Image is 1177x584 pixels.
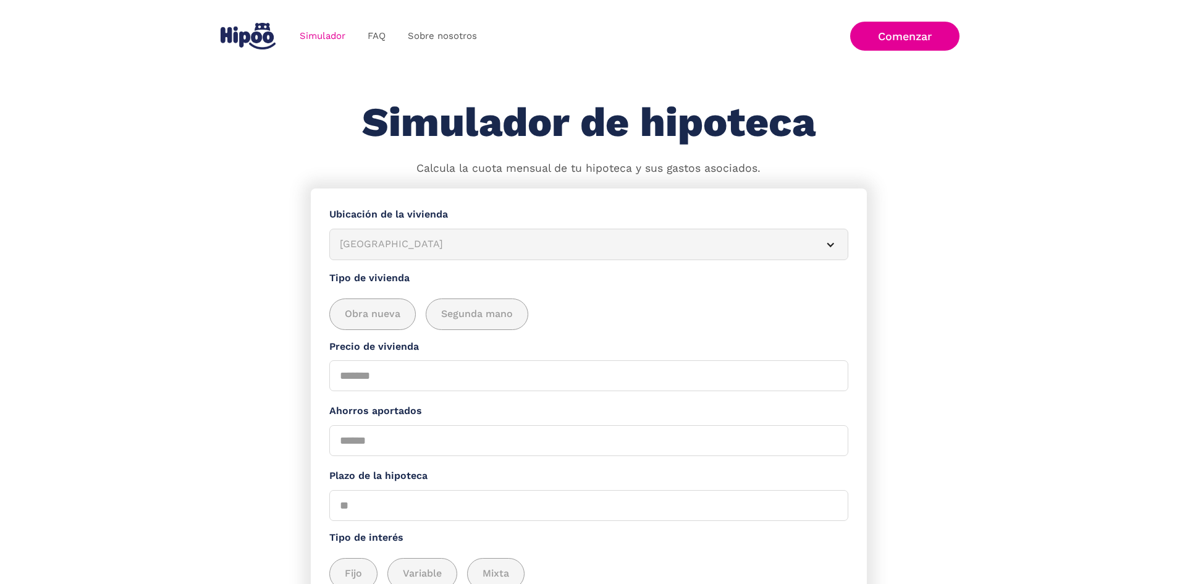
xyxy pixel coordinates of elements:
label: Tipo de interés [329,530,848,546]
a: Simulador [289,24,356,48]
span: Obra nueva [345,307,400,322]
span: Mixta [483,566,509,582]
label: Ahorros aportados [329,404,848,419]
p: Calcula la cuota mensual de tu hipoteca y sus gastos asociados. [416,161,761,177]
label: Precio de vivienda [329,339,848,355]
a: Sobre nosotros [397,24,488,48]
div: [GEOGRAPHIC_DATA] [340,237,808,252]
a: home [218,18,279,54]
label: Tipo de vivienda [329,271,848,286]
article: [GEOGRAPHIC_DATA] [329,229,848,260]
label: Ubicación de la vivienda [329,207,848,222]
a: Comenzar [850,22,960,51]
label: Plazo de la hipoteca [329,468,848,484]
span: Segunda mano [441,307,513,322]
span: Variable [403,566,442,582]
div: add_description_here [329,298,848,330]
span: Fijo [345,566,362,582]
a: FAQ [356,24,397,48]
h1: Simulador de hipoteca [362,100,816,145]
